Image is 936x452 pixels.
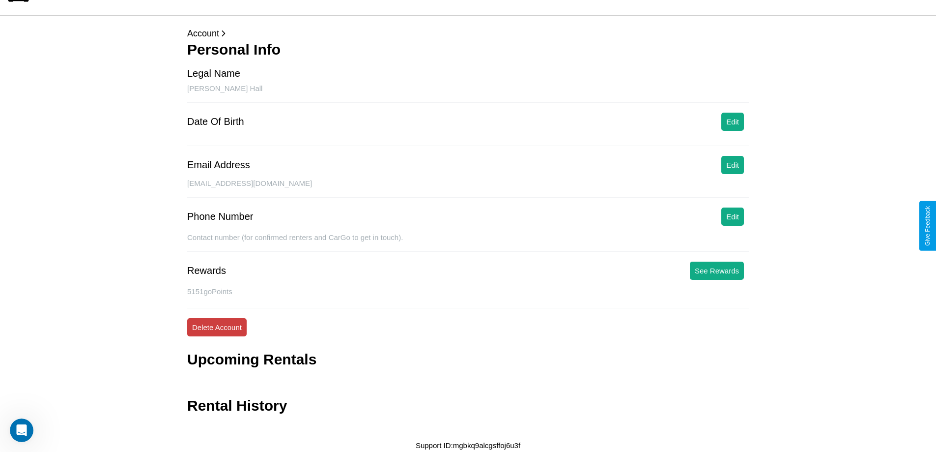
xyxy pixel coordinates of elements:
[187,265,226,276] div: Rewards
[187,68,240,79] div: Legal Name
[187,41,749,58] h3: Personal Info
[187,211,254,222] div: Phone Number
[721,156,744,174] button: Edit
[187,116,244,127] div: Date Of Birth
[187,318,247,336] button: Delete Account
[187,351,316,368] h3: Upcoming Rentals
[10,419,33,442] iframe: Intercom live chat
[416,439,520,452] p: Support ID: mgbkq9alcgsffoj6u3f
[187,285,749,298] p: 5151 goPoints
[721,113,744,131] button: Edit
[187,179,749,198] div: [EMAIL_ADDRESS][DOMAIN_NAME]
[187,159,250,171] div: Email Address
[187,233,749,252] div: Contact number (for confirmed renters and CarGo to get in touch).
[924,206,931,246] div: Give Feedback
[187,397,287,414] h3: Rental History
[187,26,749,41] p: Account
[187,84,749,103] div: [PERSON_NAME] Hall
[721,208,744,226] button: Edit
[690,262,744,280] button: See Rewards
